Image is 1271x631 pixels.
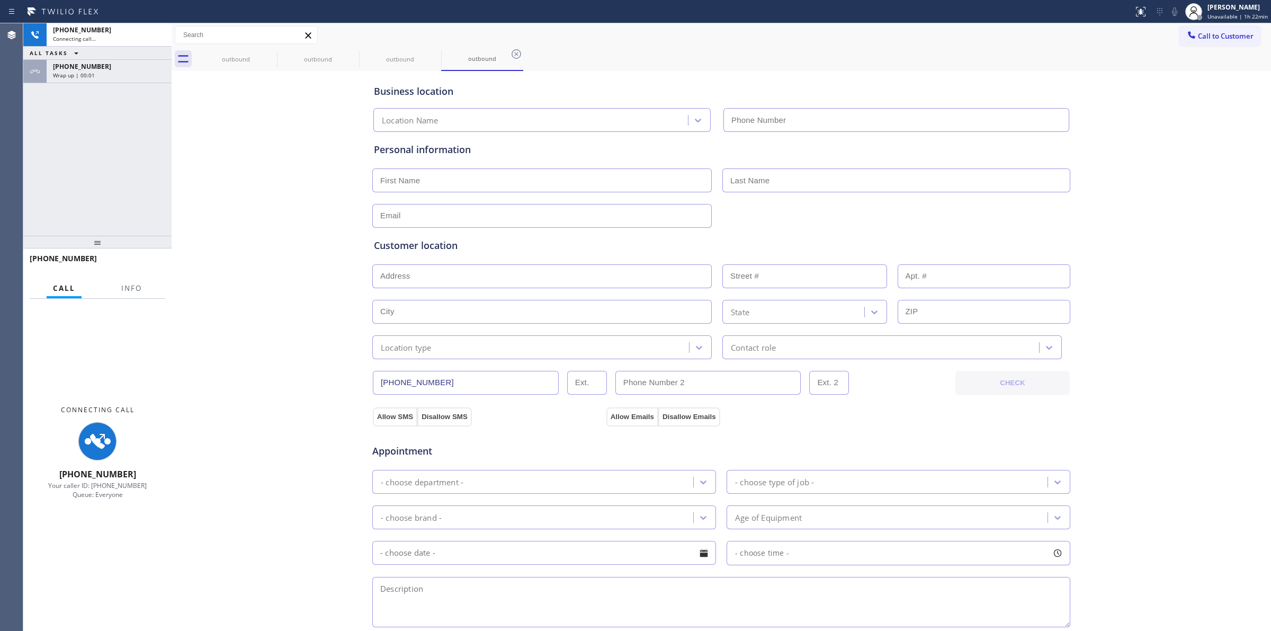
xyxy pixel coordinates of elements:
span: Wrap up | 00:01 [53,72,95,79]
div: Location type [381,341,432,353]
input: Ext. 2 [809,371,849,395]
button: Disallow Emails [658,407,720,426]
span: Connecting call… [53,35,96,42]
div: Personal information [374,143,1069,157]
input: Street # [722,264,887,288]
span: Unavailable | 1h 22min [1207,13,1268,20]
span: ALL TASKS [30,49,68,57]
span: - choose time - [735,548,789,558]
button: Disallow SMS [417,407,472,426]
span: Appointment [372,444,604,458]
div: Contact role [731,341,776,353]
div: outbound [278,55,358,63]
div: - choose type of job - [735,476,814,488]
span: [PHONE_NUMBER] [30,253,97,263]
div: - choose department - [381,476,463,488]
input: Ext. [567,371,607,395]
span: Call to Customer [1198,31,1254,41]
input: Phone Number [723,108,1069,132]
input: City [372,300,712,324]
input: First Name [372,168,712,192]
button: CHECK [955,371,1070,395]
button: Call [47,278,82,299]
button: ALL TASKS [23,47,89,59]
div: outbound [196,55,276,63]
button: Allow SMS [373,407,417,426]
span: Call [53,283,75,293]
span: Info [121,283,142,293]
div: Age of Equipment [735,511,802,523]
span: [PHONE_NUMBER] [53,62,111,71]
input: - choose date - [372,541,716,565]
div: Business location [374,84,1069,99]
div: outbound [360,55,440,63]
input: Phone Number 2 [615,371,801,395]
span: Connecting Call [61,405,135,414]
div: [PERSON_NAME] [1207,3,1268,12]
div: Location Name [382,114,438,127]
input: Search [175,26,317,43]
input: ZIP [898,300,1071,324]
div: - choose brand - [381,511,442,523]
div: State [731,306,749,318]
button: Info [115,278,148,299]
div: outbound [442,55,522,63]
input: Email [372,204,712,228]
button: Allow Emails [606,407,658,426]
input: Address [372,264,712,288]
input: Phone Number [373,371,559,395]
input: Apt. # [898,264,1071,288]
button: Mute [1167,4,1182,19]
input: Last Name [722,168,1070,192]
div: Customer location [374,238,1069,253]
span: Your caller ID: [PHONE_NUMBER] Queue: Everyone [48,481,147,499]
span: [PHONE_NUMBER] [53,25,111,34]
span: [PHONE_NUMBER] [59,468,136,480]
button: Call to Customer [1179,26,1260,46]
